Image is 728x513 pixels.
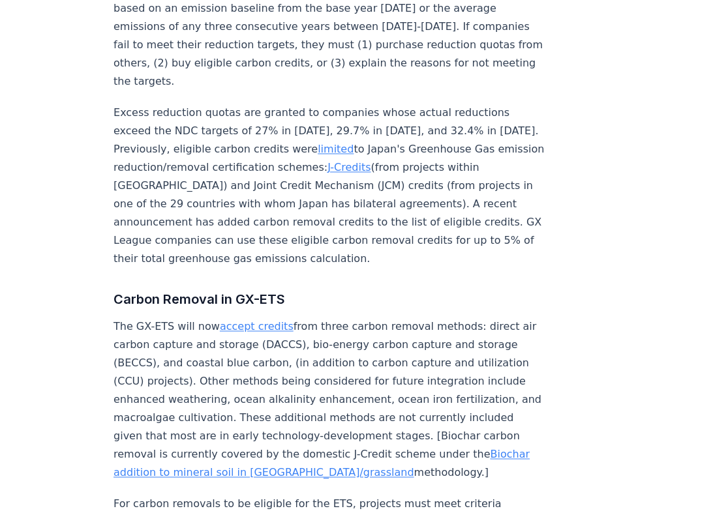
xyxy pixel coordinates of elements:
[220,320,294,332] a: accept credits
[114,289,545,310] h3: Carbon Removal in GX-ETS
[318,143,354,155] a: limited
[114,448,530,478] a: Biochar addition to mineral soil in [GEOGRAPHIC_DATA]/grassland
[114,104,545,268] p: Excess reduction quotas are granted to companies whose actual reductions exceed the NDC targets o...
[114,317,545,482] p: The GX-ETS will now from three carbon removal methods: direct air carbon capture and storage (DAC...
[327,161,371,173] a: J-Credits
